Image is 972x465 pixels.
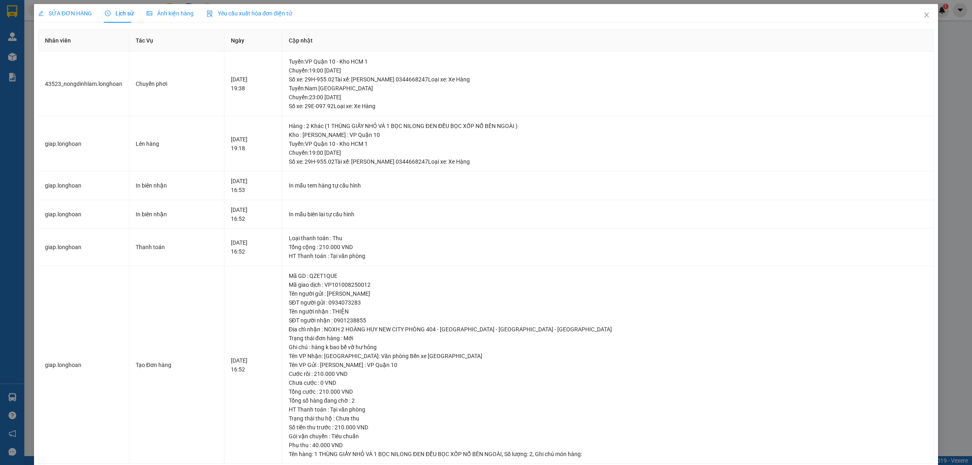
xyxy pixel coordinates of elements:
div: Tổng số hàng đang chờ : 2 [289,396,927,405]
div: Tên VP Nhận: [GEOGRAPHIC_DATA]: Văn phòng Bến xe [GEOGRAPHIC_DATA] [289,352,927,360]
th: Tác Vụ [129,30,224,52]
div: Tuyến : VP Quận 10 - Kho HCM 1 Chuyến: 19:00 [DATE] Số xe: 29H-955.02 Tài xế: [PERSON_NAME] 03446... [289,139,927,166]
div: Gói vận chuyển : Tiêu chuẩn [289,432,927,441]
div: In biên nhận [136,210,217,219]
div: Cước rồi : 210.000 VND [289,369,927,378]
span: clock-circle [105,11,111,16]
div: Kho : [PERSON_NAME] : VP Quận 10 [289,130,927,139]
span: 2 [529,451,533,457]
div: Tuyến : VP Quận 10 - Kho HCM 1 Chuyến: 19:00 [DATE] Số xe: 29H-955.02 Tài xế: [PERSON_NAME] 03446... [289,57,927,84]
span: Ảnh kiện hàng [147,10,194,17]
div: Số tiền thu trước : 210.000 VND [289,423,927,432]
span: edit [38,11,44,16]
div: [DATE] 19:38 [231,75,275,93]
div: Tổng cước : 210.000 VND [289,387,927,396]
span: Lịch sử [105,10,134,17]
td: giap.longhoan [38,266,129,464]
th: Cập nhật [282,30,934,52]
td: 43523_nongdinhlam.longhoan [38,52,129,116]
div: Trạng thái thu hộ : Chưa thu [289,414,927,423]
div: In mẫu biên lai tự cấu hình [289,210,927,219]
td: giap.longhoan [38,200,129,229]
div: In biên nhận [136,181,217,190]
span: close [923,12,930,18]
div: [DATE] 19:18 [231,135,275,153]
div: Tổng cộng : 210.000 VND [289,243,927,252]
div: In mẫu tem hàng tự cấu hình [289,181,927,190]
div: Địa chỉ nhận : NOXH 2 HOÀNG HUY NEW CITY PHÒNG 404 - [GEOGRAPHIC_DATA] - [GEOGRAPHIC_DATA] - [GEO... [289,325,927,334]
div: [DATE] 16:52 [231,238,275,256]
div: HT Thanh toán : Tại văn phòng [289,252,927,260]
td: giap.longhoan [38,228,129,266]
div: Tên hàng: , Số lượng: , Ghi chú món hàng: [289,450,927,459]
th: Ngày [224,30,282,52]
div: SĐT người gửi : 0934073283 [289,298,927,307]
div: Ghi chú : hàng k bao bể vỡ hư hỏng [289,343,927,352]
div: Hàng : 2 Khác (1 THÙNG GIẤY NHỎ VÀ 1 BỌC NILONG ĐEN ĐỀU BỌC XỐP NỔ BÊN NGOÀI ) [289,122,927,130]
div: Mã giao dịch : VP101008250012 [289,280,927,289]
span: Yêu cầu xuất hóa đơn điện tử [207,10,292,17]
div: HT Thanh toán : Tại văn phòng [289,405,927,414]
span: SỬA ĐƠN HÀNG [38,10,92,17]
button: Close [915,4,938,27]
div: Tuyến : Nam [GEOGRAPHIC_DATA] Chuyến: 23:00 [DATE] Số xe: 29E-097.92 Loại xe: Xe Hàng [289,84,927,111]
div: Mã GD : QZET1QUE [289,271,927,280]
th: Nhân viên [38,30,129,52]
div: Tạo Đơn hàng [136,360,217,369]
div: Lên hàng [136,139,217,148]
span: picture [147,11,152,16]
div: SĐT người nhận : 0901238855 [289,316,927,325]
div: Chuyển phơi [136,79,217,88]
div: [DATE] 16:52 [231,205,275,223]
td: giap.longhoan [38,116,129,172]
div: Tên người nhận : THIỆN [289,307,927,316]
div: Thanh toán [136,243,217,252]
div: [DATE] 16:52 [231,356,275,374]
div: Loại thanh toán : Thu [289,234,927,243]
div: [DATE] 16:53 [231,177,275,194]
div: Tên người gửi : [PERSON_NAME] [289,289,927,298]
div: Trạng thái đơn hàng : Mới [289,334,927,343]
img: icon [207,11,213,17]
span: 1 THÙNG GIẤY NHỎ VÀ 1 BỌC NILONG ĐEN ĐỀU BỌC XỐP NỔ BÊN NGOÀI [314,451,502,457]
div: Chưa cước : 0 VND [289,378,927,387]
div: Tên VP Gửi : [PERSON_NAME] : VP Quận 10 [289,360,927,369]
div: Phụ thu : 40.000 VND [289,441,927,450]
td: giap.longhoan [38,171,129,200]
